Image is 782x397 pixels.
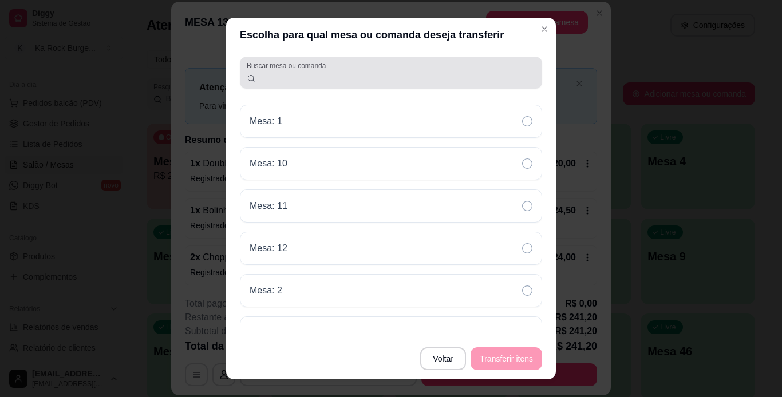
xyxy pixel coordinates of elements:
p: Mesa: 12 [250,241,287,255]
label: Buscar mesa ou comanda [247,61,330,70]
input: Buscar mesa ou comanda [256,72,536,83]
p: Mesa: 11 [250,199,287,213]
p: Mesa: 10 [250,157,287,170]
header: Escolha para qual mesa ou comanda deseja transferir [226,18,556,52]
button: Voltar [420,347,466,370]
p: Mesa: 1 [250,114,282,128]
p: Mesa: 2 [250,284,282,297]
button: Close [535,20,554,38]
